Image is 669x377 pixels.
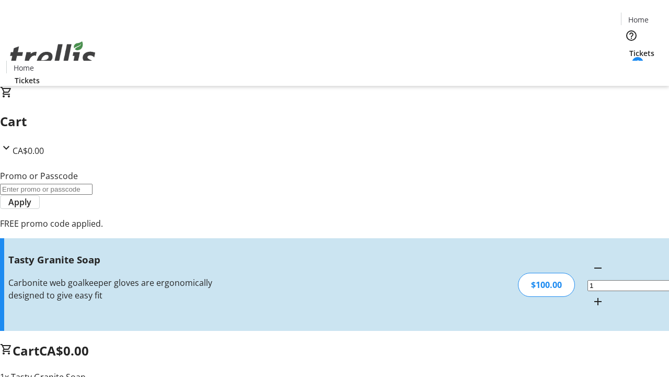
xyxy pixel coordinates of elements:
button: Increment by one [587,291,608,312]
button: Cart [621,59,642,80]
span: CA$0.00 [13,145,44,157]
span: Tickets [629,48,654,59]
span: CA$0.00 [39,342,89,359]
button: Help [621,25,642,46]
span: Tickets [15,75,40,86]
div: $100.00 [518,273,575,297]
a: Home [7,62,40,73]
span: Home [628,14,649,25]
a: Tickets [6,75,48,86]
h3: Tasty Granite Soap [8,252,237,267]
span: Home [14,62,34,73]
button: Decrement by one [587,258,608,279]
a: Tickets [621,48,663,59]
img: Orient E2E Organization opeBzK230q's Logo [6,30,99,82]
span: Apply [8,196,31,208]
a: Home [621,14,655,25]
div: Carbonite web goalkeeper gloves are ergonomically designed to give easy fit [8,276,237,302]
